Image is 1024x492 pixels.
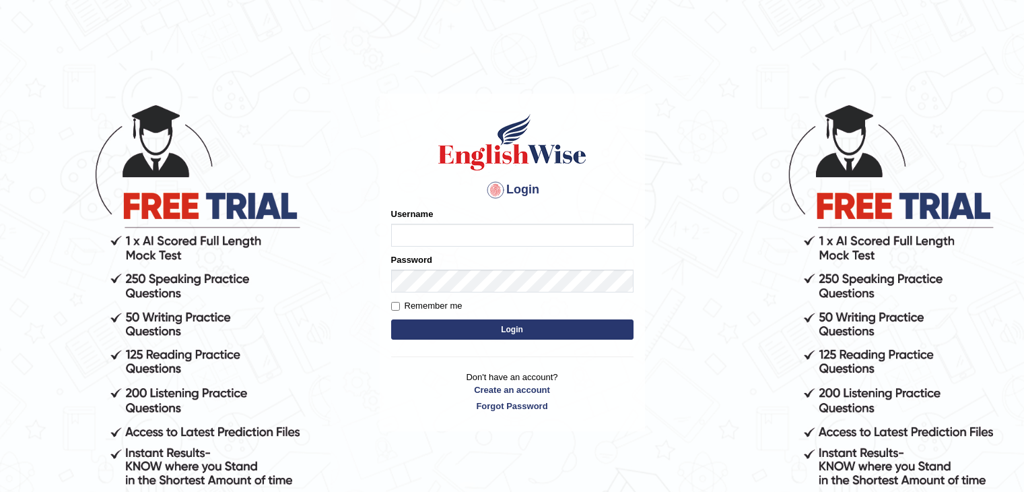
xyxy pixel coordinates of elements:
button: Login [391,319,634,340]
input: Remember me [391,302,400,311]
h4: Login [391,179,634,201]
label: Remember me [391,299,463,313]
a: Create an account [391,383,634,396]
label: Username [391,208,434,220]
p: Don't have an account? [391,371,634,412]
label: Password [391,253,432,266]
img: Logo of English Wise sign in for intelligent practice with AI [436,112,589,173]
a: Forgot Password [391,400,634,412]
